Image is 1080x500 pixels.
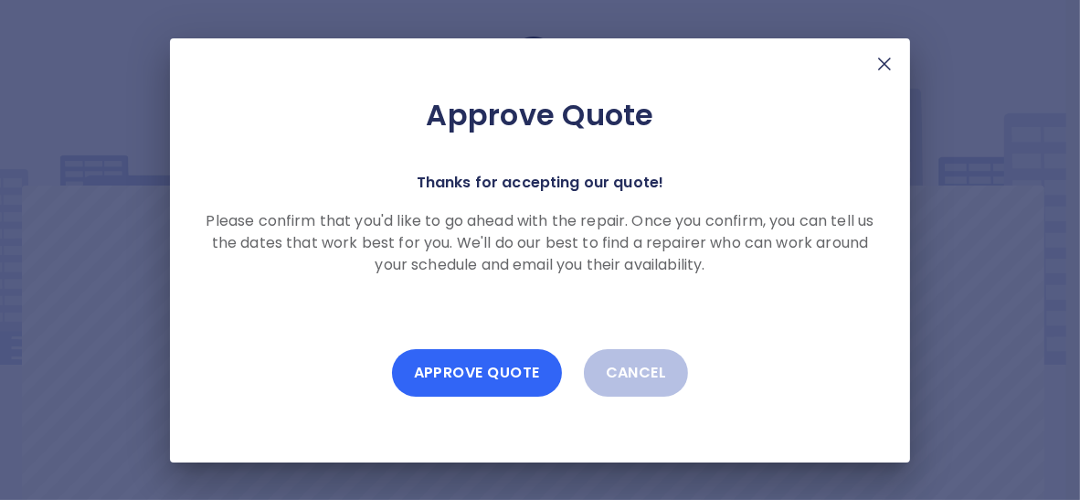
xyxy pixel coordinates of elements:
button: Cancel [584,349,689,397]
p: Thanks for accepting our quote! [417,170,664,196]
p: Please confirm that you'd like to go ahead with the repair. Once you confirm, you can tell us the... [199,210,881,276]
button: Approve Quote [392,349,562,397]
h2: Approve Quote [199,97,881,133]
img: X Mark [874,53,895,75]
